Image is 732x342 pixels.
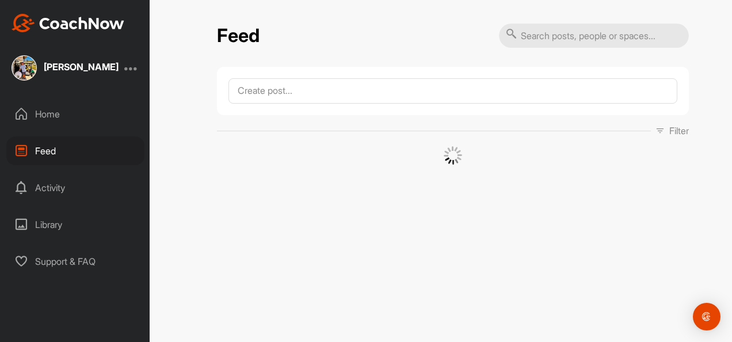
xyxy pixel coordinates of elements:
[444,146,462,165] img: G6gVgL6ErOh57ABN0eRmCEwV0I4iEi4d8EwaPGI0tHgoAbU4EAHFLEQAh+QQFCgALACwIAA4AGAASAAAEbHDJSesaOCdk+8xg...
[6,247,144,276] div: Support & FAQ
[44,62,119,71] div: [PERSON_NAME]
[217,25,260,47] h2: Feed
[6,136,144,165] div: Feed
[669,124,689,138] p: Filter
[12,14,124,32] img: CoachNow
[6,210,144,239] div: Library
[693,303,720,330] div: Open Intercom Messenger
[499,24,689,48] input: Search posts, people or spaces...
[6,173,144,202] div: Activity
[6,100,144,128] div: Home
[12,55,37,81] img: square_91b15382773901b2cc371aa7850fe56d.jpg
